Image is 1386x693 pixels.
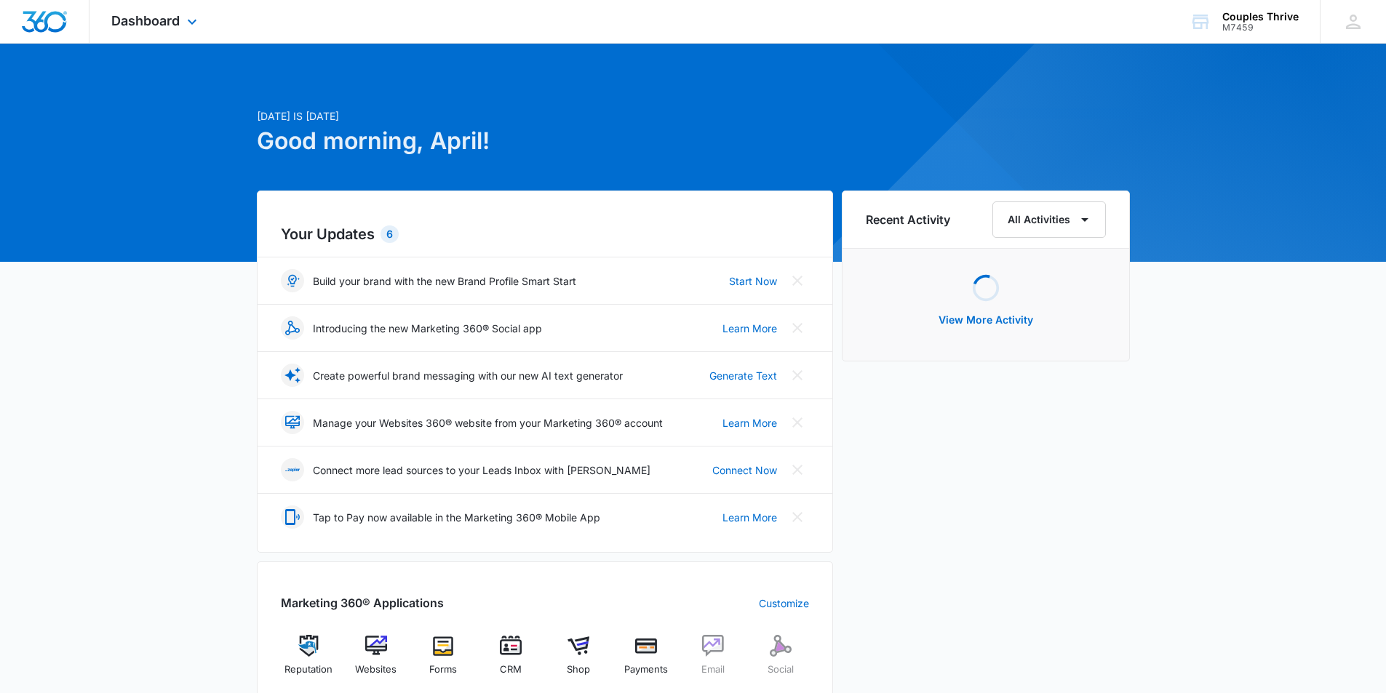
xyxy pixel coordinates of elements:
a: Learn More [722,321,777,336]
a: CRM [483,635,539,687]
a: Forms [415,635,471,687]
h1: Good morning, April! [257,124,833,159]
span: CRM [500,662,522,677]
a: Social [753,635,809,687]
a: Websites [348,635,404,687]
div: account id [1222,23,1299,33]
a: Customize [759,596,809,611]
button: All Activities [992,201,1106,238]
h2: Marketing 360® Applications [281,594,444,612]
button: Close [786,505,809,529]
button: View More Activity [924,303,1048,337]
span: Dashboard [111,13,180,28]
a: Reputation [281,635,337,687]
button: Close [786,458,809,481]
span: Websites [355,662,397,677]
h6: Recent Activity [866,211,950,228]
a: Payments [618,635,674,687]
span: Shop [567,662,590,677]
p: Tap to Pay now available in the Marketing 360® Mobile App [313,510,600,525]
span: Forms [429,662,457,677]
p: [DATE] is [DATE] [257,108,833,124]
span: Social [768,662,794,677]
button: Close [786,269,809,292]
p: Create powerful brand messaging with our new AI text generator [313,368,623,383]
p: Connect more lead sources to your Leads Inbox with [PERSON_NAME] [313,462,650,478]
span: Email [701,662,725,677]
h2: Your Updates [281,223,809,245]
a: Start Now [729,273,777,289]
p: Manage your Websites 360® website from your Marketing 360® account [313,415,663,430]
span: Reputation [284,662,332,677]
button: Close [786,364,809,387]
a: Connect Now [712,462,777,478]
span: Payments [624,662,668,677]
p: Build your brand with the new Brand Profile Smart Start [313,273,576,289]
a: Generate Text [709,368,777,383]
p: Introducing the new Marketing 360® Social app [313,321,542,336]
div: 6 [381,225,399,243]
button: Close [786,316,809,340]
a: Learn More [722,510,777,525]
a: Shop [551,635,607,687]
button: Close [786,411,809,434]
a: Email [685,635,741,687]
div: account name [1222,11,1299,23]
a: Learn More [722,415,777,430]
